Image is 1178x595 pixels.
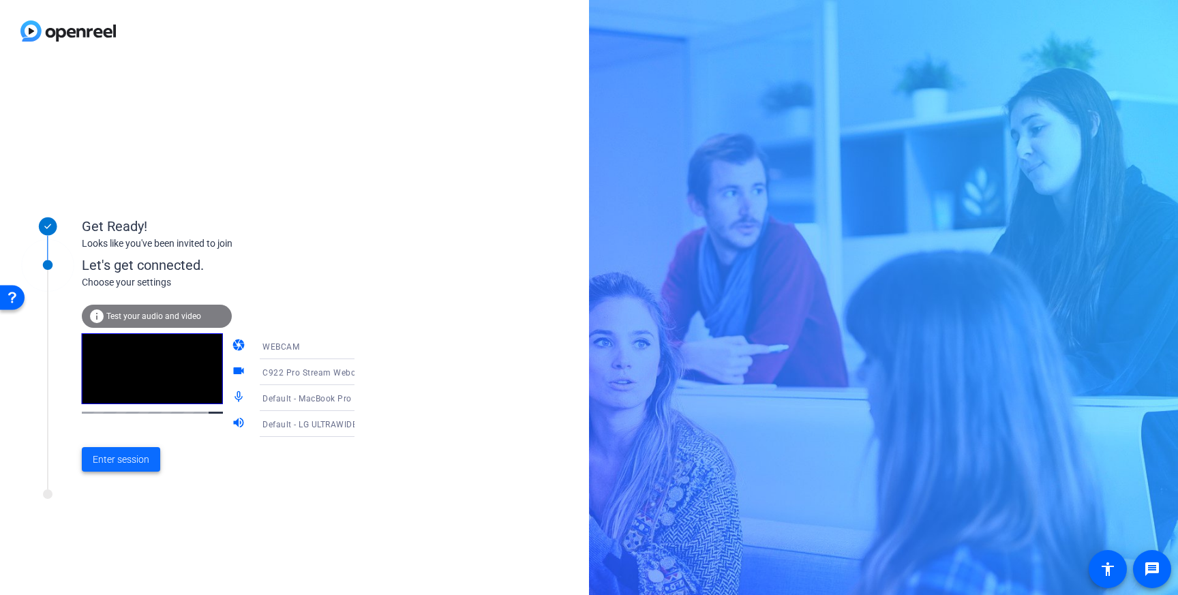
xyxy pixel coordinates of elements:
mat-icon: volume_up [232,416,248,432]
mat-icon: accessibility [1100,561,1116,577]
div: Looks like you've been invited to join [82,237,354,251]
span: C922 Pro Stream Webcam (046d:085c) [262,367,419,378]
mat-icon: camera [232,338,248,354]
span: Enter session [93,453,149,467]
div: Get Ready! [82,216,354,237]
mat-icon: videocam [232,364,248,380]
span: Test your audio and video [106,311,201,321]
mat-icon: info [89,308,105,324]
span: Default - LG ULTRAWIDE (HDMI) [262,418,388,429]
div: Let's get connected. [82,255,382,275]
div: Choose your settings [82,275,382,290]
span: Default - MacBook Pro Microphone (Built-in) [262,393,438,403]
span: WEBCAM [262,342,299,352]
mat-icon: mic_none [232,390,248,406]
button: Enter session [82,447,160,472]
mat-icon: message [1144,561,1160,577]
